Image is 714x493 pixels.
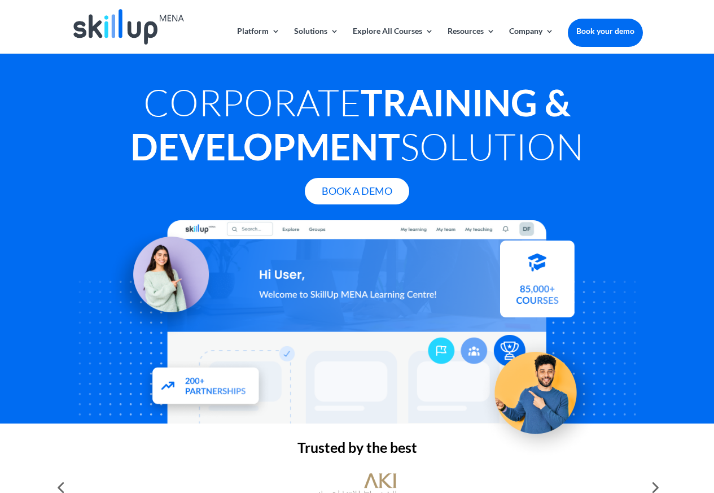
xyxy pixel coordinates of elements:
a: Resources [448,27,495,54]
a: Book A Demo [305,178,409,204]
h2: Trusted by the best [72,440,643,460]
img: Upskill your workforce - SkillUp [477,328,603,454]
a: Solutions [294,27,339,54]
strong: Training & Development [130,80,571,168]
img: Learning Management Solution - SkillUp [106,224,220,338]
img: Courses library - SkillUp MENA [500,245,575,322]
a: Book your demo [568,19,643,43]
a: Explore All Courses [353,27,433,54]
iframe: Chat Widget [526,371,714,493]
img: Partners - SkillUp Mena [140,356,271,418]
img: Skillup Mena [73,9,184,45]
a: Company [509,27,554,54]
h1: Corporate Solution [72,80,643,174]
a: Platform [237,27,280,54]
